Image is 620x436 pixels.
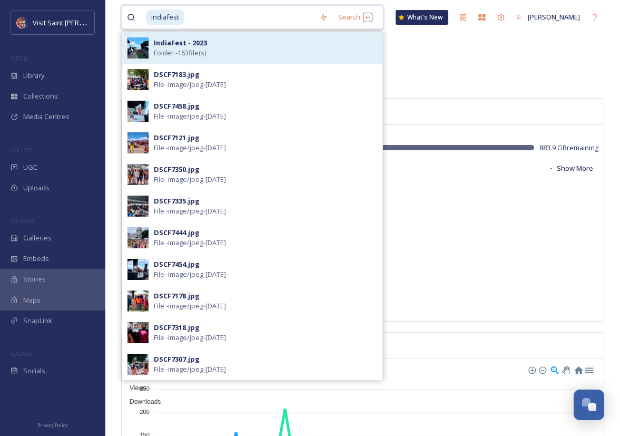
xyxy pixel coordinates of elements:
[11,146,33,154] span: COLLECT
[154,206,226,216] span: File - image/jpeg - [DATE]
[140,409,150,415] tspan: 200
[154,333,226,343] span: File - image/jpeg - [DATE]
[23,112,70,122] span: Media Centres
[154,133,200,143] div: DSCF7121.jpg
[146,9,184,25] span: indiafest
[154,38,207,47] strong: IndiaFest - 2023
[122,384,146,392] span: Views
[584,365,593,374] div: Menu
[23,71,44,81] span: Library
[11,350,32,357] span: SOCIALS
[37,418,68,431] a: Privacy Policy
[154,238,226,248] span: File - image/jpeg - [DATE]
[127,69,149,90] img: e51df10e-c421-42fb-943e-7cd0fbf52134.jpg
[539,143,598,153] span: 883.9 GB remaining
[127,259,149,280] img: f77ba3f0-3668-4868-beae-80f3de4c03fd.jpg
[127,132,149,153] img: 4402929e-48ea-410b-af79-5fe069825419.jpg
[23,91,58,101] span: Collections
[528,12,580,22] span: [PERSON_NAME]
[23,254,49,264] span: Embeds
[538,366,546,373] div: Zoom Out
[154,101,200,111] div: DSCF7458.jpg
[154,301,226,311] span: File - image/jpeg - [DATE]
[154,111,226,121] span: File - image/jpeg - [DATE]
[154,80,226,90] span: File - image/jpeg - [DATE]
[23,366,45,376] span: Socials
[127,196,149,217] img: 305d6f11-d809-4e55-9492-4ef6b8a98ba1.jpg
[23,233,52,243] span: Galleries
[154,48,206,58] span: Folder - 163 file(s)
[154,164,200,175] div: DSCF7350.jpg
[127,37,149,59] img: 775df8e6-c35f-468e-9a26-1b63a225ed34.jpg
[154,354,200,364] div: DSCF7307.jpg
[23,295,41,305] span: Maps
[127,101,149,122] img: 57faad58-1b50-44b3-b254-750bbb3d32d7.jpg
[562,366,568,373] div: Panning
[154,196,200,206] div: DSCF7335.jpg
[127,227,149,248] img: 87235cfc-2d75-41e2-9211-f4e934c76b11.jpg
[154,291,200,301] div: DSCF7178.jpg
[23,274,46,284] span: Stories
[154,143,226,153] span: File - image/jpeg - [DATE]
[11,54,29,62] span: MEDIA
[23,162,37,172] span: UGC
[528,366,535,373] div: Zoom In
[550,365,559,374] div: Selection Zoom
[154,269,226,279] span: File - image/jpeg - [DATE]
[154,259,200,269] div: DSCF7454.jpg
[140,385,150,391] tspan: 250
[154,323,200,333] div: DSCF7318.jpg
[127,322,149,343] img: 8346d2dd-4343-48c9-818a-1d8dfa16275f.jpg
[154,364,226,374] span: File - image/jpeg - [DATE]
[17,17,27,28] img: Visit%20Saint%20Paul%20Updated%20Profile%20Image.jpg
[122,398,161,405] span: Downloads
[333,7,378,27] div: Search
[33,17,117,27] span: Visit Saint [PERSON_NAME]
[510,7,585,27] a: [PERSON_NAME]
[127,290,149,312] img: 9c8fc70f-56b8-45e9-9192-aa7a90f8417a.jpg
[127,164,149,185] img: d754d89e-e5d9-408a-ade8-05b05d1bf38c.jpg
[127,354,149,375] img: 8c261bc3-9d8b-4718-81ec-c4ecb25a270f.jpg
[11,217,35,225] span: WIDGETS
[37,422,68,429] span: Privacy Policy
[23,316,52,326] span: SnapLink
[154,175,226,185] span: File - image/jpeg - [DATE]
[574,390,604,420] button: Open Chat
[154,228,200,238] div: DSCF7444.jpg
[23,183,50,193] span: Uploads
[154,70,200,80] div: DSCF7183.jpg
[396,10,448,25] a: What's New
[574,365,583,374] div: Reset Zoom
[543,158,598,179] button: Show More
